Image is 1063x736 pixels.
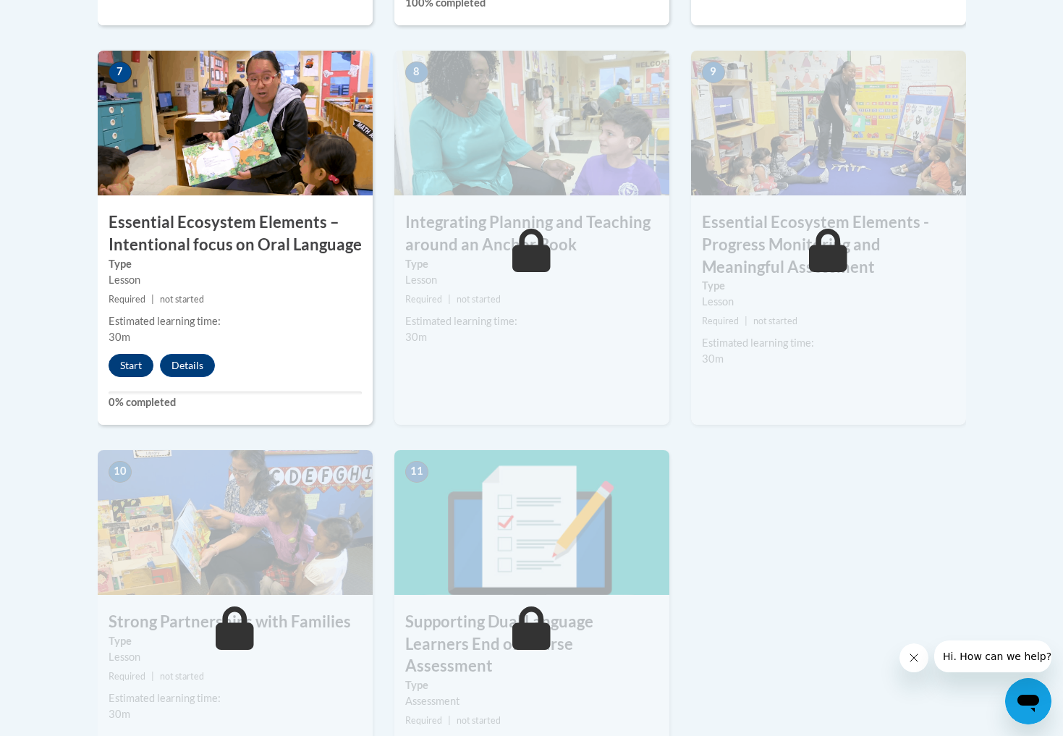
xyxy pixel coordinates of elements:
[394,211,669,256] h3: Integrating Planning and Teaching around an Anchor Book
[151,294,154,305] span: |
[109,690,362,706] div: Estimated learning time:
[109,331,130,343] span: 30m
[160,294,204,305] span: not started
[109,354,153,377] button: Start
[98,211,373,256] h3: Essential Ecosystem Elements – Intentional focus on Oral Language
[109,633,362,649] label: Type
[109,461,132,483] span: 10
[405,461,428,483] span: 11
[405,272,658,288] div: Lesson
[702,316,739,326] span: Required
[160,671,204,682] span: not started
[405,715,442,726] span: Required
[691,211,966,278] h3: Essential Ecosystem Elements - Progress Monitoring and Meaningful Assessment
[109,256,362,272] label: Type
[1005,678,1051,724] iframe: Button to launch messaging window
[98,611,373,633] h3: Strong Partnerships with Families
[405,693,658,709] div: Assessment
[98,450,373,595] img: Course Image
[109,708,130,720] span: 30m
[109,313,362,329] div: Estimated learning time:
[394,450,669,595] img: Course Image
[702,294,955,310] div: Lesson
[753,316,797,326] span: not started
[405,313,658,329] div: Estimated learning time:
[109,272,362,288] div: Lesson
[457,715,501,726] span: not started
[691,51,966,195] img: Course Image
[160,354,215,377] button: Details
[457,294,501,305] span: not started
[448,715,451,726] span: |
[394,51,669,195] img: Course Image
[109,649,362,665] div: Lesson
[405,294,442,305] span: Required
[702,352,724,365] span: 30m
[405,256,658,272] label: Type
[702,62,725,83] span: 9
[702,335,955,351] div: Estimated learning time:
[702,278,955,294] label: Type
[151,671,154,682] span: |
[109,294,145,305] span: Required
[934,640,1051,672] iframe: Message from company
[109,394,362,410] label: 0% completed
[405,677,658,693] label: Type
[745,316,748,326] span: |
[109,62,132,83] span: 7
[98,51,373,195] img: Course Image
[448,294,451,305] span: |
[109,671,145,682] span: Required
[394,611,669,677] h3: Supporting Dual Language Learners End of Course Assessment
[405,62,428,83] span: 8
[899,643,928,672] iframe: Close message
[405,331,427,343] span: 30m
